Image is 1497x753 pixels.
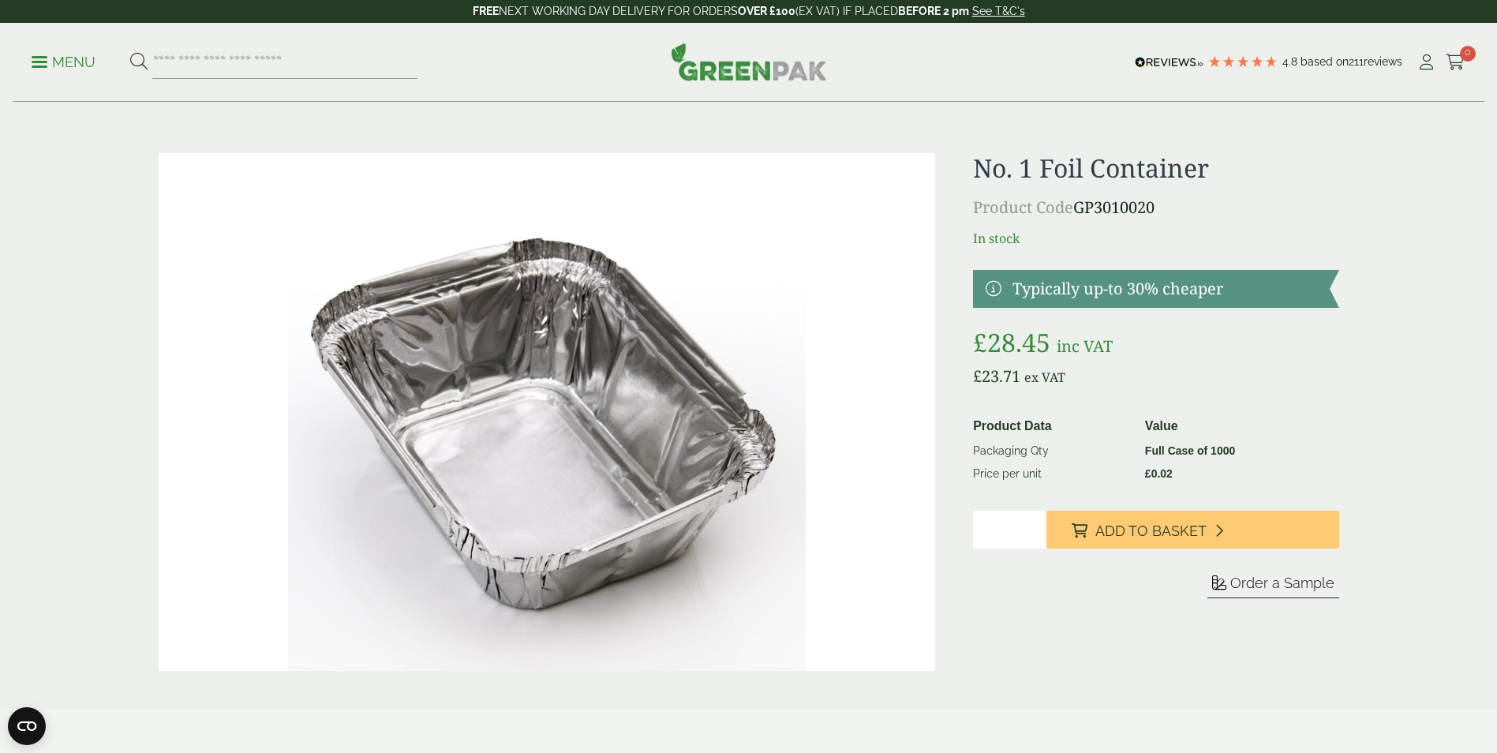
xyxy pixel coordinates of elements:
[898,5,969,17] strong: BEFORE 2 pm
[671,43,827,81] img: GreenPak Supplies
[967,414,1139,440] th: Product Data
[738,5,795,17] strong: OVER £100
[973,196,1338,219] p: GP3010020
[8,707,46,745] button: Open CMP widget
[1446,51,1465,74] a: 0
[967,440,1139,463] td: Packaging Qty
[1460,46,1476,62] span: 0
[1230,575,1334,591] span: Order a Sample
[1417,54,1436,70] i: My Account
[1139,414,1333,440] th: Value
[32,53,95,72] p: Menu
[973,229,1338,248] p: In stock
[1135,57,1203,68] img: REVIEWS.io
[1145,444,1235,457] strong: Full Case of 1000
[1364,55,1402,68] span: reviews
[1207,54,1278,69] div: 4.79 Stars
[159,153,936,671] img: No.1 Foil Container
[967,463,1139,485] td: Price per unit
[32,53,95,69] a: Menu
[1145,467,1173,480] bdi: 0.02
[1145,467,1151,480] span: £
[973,365,982,387] span: £
[973,325,1050,359] bdi: 28.45
[1301,55,1349,68] span: Based on
[973,153,1338,183] h1: No. 1 Foil Container
[1349,55,1364,68] span: 211
[1024,369,1065,386] span: ex VAT
[473,5,499,17] strong: FREE
[1207,574,1339,598] button: Order a Sample
[972,5,1025,17] a: See T&C's
[1446,54,1465,70] i: Cart
[973,197,1073,218] span: Product Code
[1095,523,1207,540] span: Add to Basket
[1282,55,1301,68] span: 4.8
[973,365,1020,387] bdi: 23.71
[973,325,987,359] span: £
[1057,335,1113,357] span: inc VAT
[1046,511,1339,549] button: Add to Basket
